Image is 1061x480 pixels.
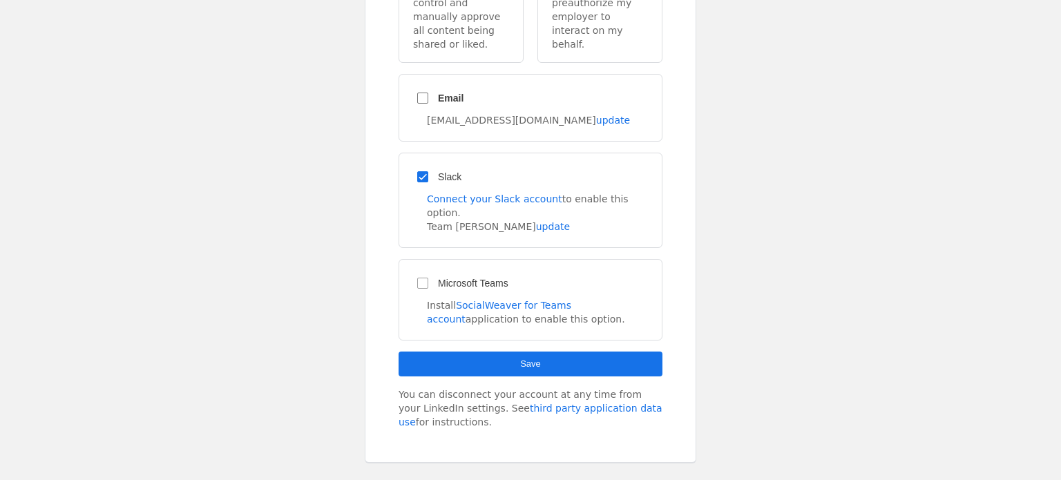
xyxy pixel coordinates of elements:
a: SocialWeaver for Teams account [427,300,571,325]
button: Save [399,352,662,376]
div: You can disconnect your account at any time from your LinkedIn settings. See for instructions. [399,387,662,429]
div: Team [PERSON_NAME] [427,220,651,233]
a: update [596,115,630,126]
div: [EMAIL_ADDRESS][DOMAIN_NAME] [427,113,651,127]
a: third party application data use [399,403,662,428]
span: Slack [438,171,461,182]
a: update [536,221,570,232]
div: Install application to enable this option. [427,298,651,326]
span: Email [438,93,463,104]
span: Save [520,358,541,369]
div: to enable this option. [427,192,651,220]
a: Connect your Slack account [427,193,562,204]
